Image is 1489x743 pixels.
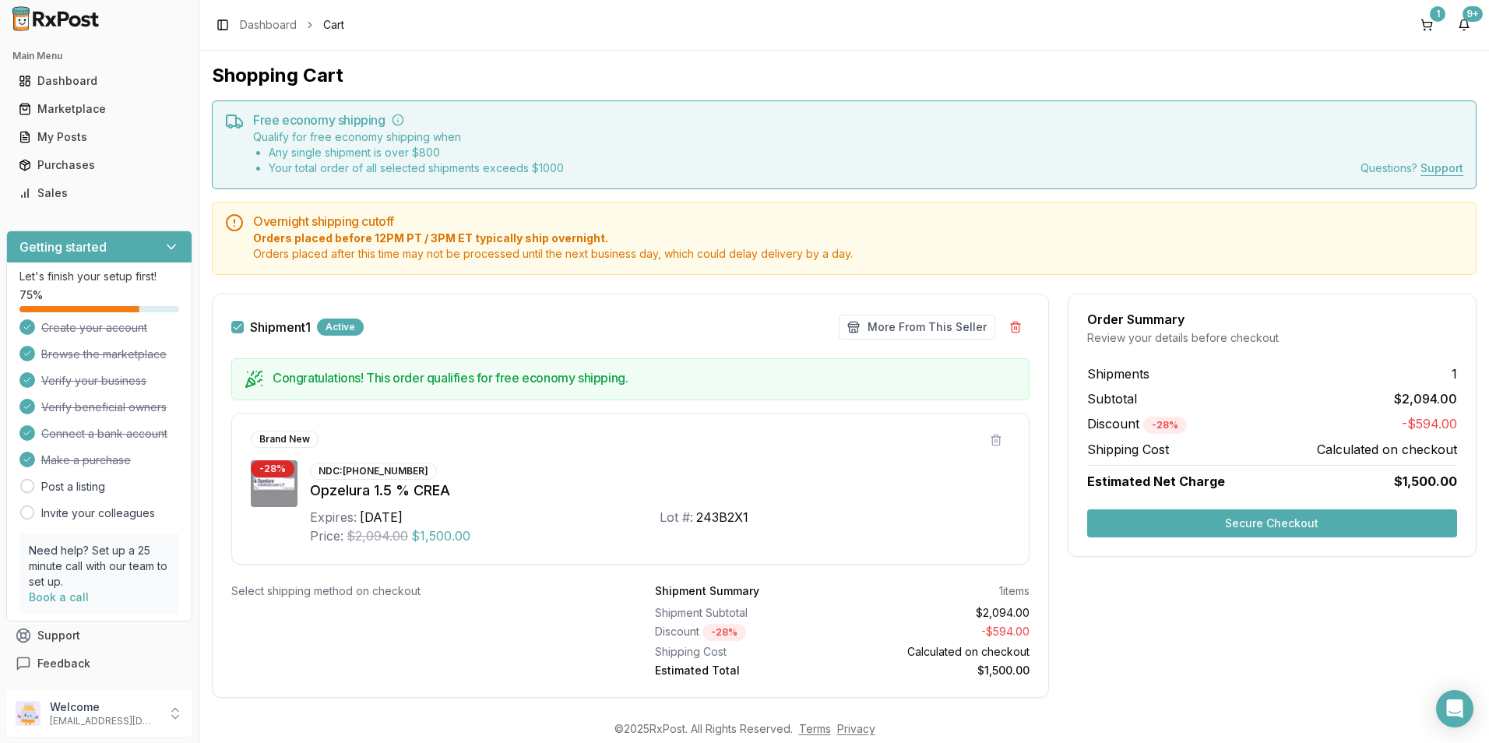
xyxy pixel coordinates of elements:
button: Dashboard [6,69,192,93]
span: Discount [1087,416,1187,431]
button: 1 [1414,12,1439,37]
a: Terms [799,722,831,735]
h1: Shopping Cart [212,63,1477,88]
div: - 28 % [251,460,294,477]
li: Any single shipment is over $ 800 [269,145,564,160]
div: Order Summary [1087,313,1457,326]
div: Shipment Subtotal [655,605,836,621]
nav: breadcrumb [240,17,344,33]
div: Qualify for free economy shipping when [253,129,564,176]
span: 75 % [19,287,43,303]
a: Dashboard [240,17,297,33]
div: Sales [19,185,180,201]
div: Active [317,319,364,336]
a: Dashboard [12,67,186,95]
button: Support [6,622,192,650]
div: Expires: [310,508,357,526]
button: Marketplace [6,97,192,121]
button: My Posts [6,125,192,150]
span: Shipments [1087,364,1149,383]
h5: Free economy shipping [253,114,1463,126]
span: $2,094.00 [1394,389,1457,408]
img: Opzelura 1.5 % CREA [251,460,297,507]
a: My Posts [12,123,186,151]
div: Shipment Summary [655,583,759,599]
span: $1,500.00 [411,526,470,545]
span: -$594.00 [1402,414,1457,434]
h5: Congratulations! This order qualifies for free economy shipping. [273,371,1016,384]
span: Verify beneficial owners [41,400,167,415]
p: Let's finish your setup first! [19,269,179,284]
img: User avatar [16,701,40,726]
div: Select shipping method on checkout [231,583,605,599]
span: Estimated Net Charge [1087,474,1225,489]
button: 9+ [1452,12,1477,37]
button: Purchases [6,153,192,178]
div: Calculated on checkout [848,644,1029,660]
div: Lot #: [660,508,693,526]
div: Price: [310,526,343,545]
h3: Getting started [19,238,107,256]
span: Feedback [37,656,90,671]
button: Sales [6,181,192,206]
div: NDC: [PHONE_NUMBER] [310,463,437,480]
a: Purchases [12,151,186,179]
span: Connect a bank account [41,426,167,442]
span: Shipping Cost [1087,440,1169,459]
button: Secure Checkout [1087,509,1457,537]
div: $2,094.00 [848,605,1029,621]
span: Orders placed after this time may not be processed until the next business day, which could delay... [253,246,1463,262]
a: Book a call [29,590,89,604]
label: Shipment 1 [250,321,311,333]
span: Verify your business [41,373,146,389]
div: Marketplace [19,101,180,117]
div: 9+ [1463,6,1483,22]
div: $1,500.00 [848,663,1029,678]
h2: Main Menu [12,50,186,62]
span: 1 [1452,364,1457,383]
p: Welcome [50,699,158,715]
div: [DATE] [360,508,403,526]
span: Calculated on checkout [1317,440,1457,459]
a: Marketplace [12,95,186,123]
div: - $594.00 [848,624,1029,641]
div: Discount [655,624,836,641]
button: Feedback [6,650,192,678]
span: Orders placed before 12PM PT / 3PM ET typically ship overnight. [253,231,1463,246]
img: RxPost Logo [6,6,106,31]
div: 243B2X1 [696,508,748,526]
a: Privacy [837,722,875,735]
p: Need help? Set up a 25 minute call with our team to set up. [29,543,170,590]
div: Review your details before checkout [1087,330,1457,346]
div: Opzelura 1.5 % CREA [310,480,1010,502]
span: Browse the marketplace [41,347,167,362]
a: Post a listing [41,479,105,495]
h5: Overnight shipping cutoff [253,215,1463,227]
div: Purchases [19,157,180,173]
p: [EMAIL_ADDRESS][DOMAIN_NAME] [50,715,158,727]
div: Questions? [1361,160,1463,176]
span: $1,500.00 [1394,472,1457,491]
span: Make a purchase [41,452,131,468]
div: Estimated Total [655,663,836,678]
div: Shipping Cost [655,644,836,660]
div: - 28 % [702,624,746,641]
div: My Posts [19,129,180,145]
span: $2,094.00 [347,526,408,545]
span: Subtotal [1087,389,1137,408]
span: Create your account [41,320,147,336]
div: Dashboard [19,73,180,89]
div: - 28 % [1143,417,1187,434]
li: Your total order of all selected shipments exceeds $ 1000 [269,160,564,176]
div: Brand New [251,431,319,448]
span: Cart [323,17,344,33]
a: Sales [12,179,186,207]
div: 1 items [999,583,1030,599]
div: Open Intercom Messenger [1436,690,1473,727]
button: More From This Seller [839,315,995,340]
a: Invite your colleagues [41,505,155,521]
div: 1 [1430,6,1445,22]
